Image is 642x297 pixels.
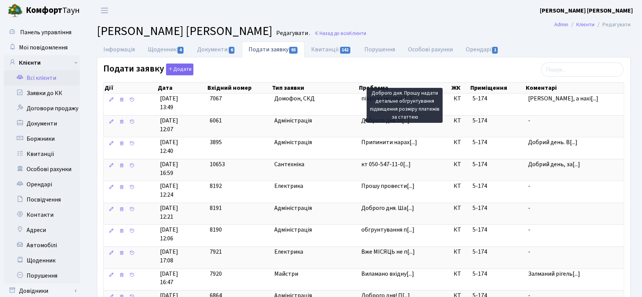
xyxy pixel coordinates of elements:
a: Автомобілі [4,238,80,253]
span: 5-174 [473,204,487,212]
a: Щоденник [4,253,80,268]
span: Залманий рігель[...] [528,270,580,278]
span: Добрий день, за[...] [528,160,580,168]
a: Admin [554,21,568,29]
img: logo.png [8,3,23,18]
span: Таун [26,4,80,17]
span: 5-174 [473,182,487,190]
span: Припинити нарах[...] [361,138,417,146]
span: [DATE] 13:49 [160,94,204,112]
span: 10653 [210,160,225,168]
span: 3895 [210,138,222,146]
span: 5-174 [473,226,487,234]
a: Адреси [4,222,80,238]
span: Доброго дня. Ша[...] [361,204,414,212]
span: Адміністрація [274,226,355,234]
span: Доброго дня. П[...] [361,116,410,125]
th: ЖК [450,83,470,93]
span: [DATE] 12:40 [160,138,204,156]
span: 8191 [210,204,222,212]
a: Клієнти [4,55,80,70]
span: 6 [229,47,235,54]
span: КТ [453,182,466,191]
a: Порушення [358,41,402,57]
span: 4 [177,47,183,54]
span: 1 [492,47,498,54]
a: Квитанції [4,146,80,162]
a: Квитанції [305,41,357,57]
span: 5-174 [473,138,487,146]
span: - [528,116,621,125]
span: Сантехніка [274,160,355,169]
a: Подати заявку [242,41,305,57]
span: КТ [453,204,466,213]
span: [DATE] 16:59 [160,160,204,178]
span: півроку не прац[...] [361,94,412,103]
th: Проблема [358,83,451,93]
a: Панель управління [4,25,80,40]
span: [DATE] 16:47 [160,270,204,287]
span: Адміністрація [274,116,355,125]
a: Контакти [4,207,80,222]
span: [DATE] 12:07 [160,116,204,134]
a: Клієнти [576,21,595,29]
a: Особові рахунки [4,162,80,177]
a: Назад до всіхКлієнти [314,30,366,37]
span: Прошу провести[...] [361,182,414,190]
span: [DATE] 17:08 [160,248,204,265]
span: Електрика [274,182,355,191]
span: Домофон, СКД [274,94,355,103]
a: Порушення [4,268,80,283]
span: 6061 [210,116,222,125]
label: Подати заявку [103,64,193,75]
a: Боржники [4,131,80,146]
a: Всі клієнти [4,70,80,86]
th: Коментарі [525,83,624,93]
small: Редагувати . [275,30,310,37]
span: 5-174 [473,160,487,168]
span: 7920 [210,270,222,278]
span: КТ [453,116,466,125]
button: Переключити навігацію [95,4,114,17]
span: обгрунтування п[...] [361,226,414,234]
span: Вже МІСЯЦЬ не п[...] [361,248,415,256]
a: Орендарі [4,177,80,192]
span: Електрика [274,248,355,256]
span: - [528,204,621,213]
span: 8192 [210,182,222,190]
span: КТ [453,138,466,147]
th: Приміщення [470,83,525,93]
span: КТ [453,248,466,256]
span: 5-174 [473,94,487,103]
span: 8190 [210,226,222,234]
a: Орендарі [459,41,505,57]
span: Адміністрація [274,204,355,213]
span: КТ [453,94,466,103]
a: Документи [191,41,242,57]
a: Посвідчення [4,192,80,207]
span: КТ [453,160,466,169]
span: [PERSON_NAME], а нахі[...] [528,94,598,103]
a: Документи [4,116,80,131]
span: кт 050-547-11-0[...] [361,160,411,168]
span: [DATE] 12:21 [160,204,204,221]
nav: breadcrumb [543,17,642,33]
div: Доброго дня. Прошу надати детальне обгрунтування підвищення розміру платежів за статтею [367,88,443,123]
button: Подати заявку [166,64,193,75]
span: - [528,226,621,234]
span: 7921 [210,248,222,256]
span: [PERSON_NAME] [PERSON_NAME] [97,22,272,40]
span: Клієнти [349,30,366,37]
span: [DATE] 12:24 [160,182,204,199]
span: 7067 [210,94,222,103]
th: Дії [104,83,157,93]
span: Панель управління [20,28,71,37]
th: Дата [157,83,207,93]
span: 5-174 [473,116,487,125]
a: Договори продажу [4,101,80,116]
a: Особові рахунки [402,41,459,57]
span: 5-174 [473,270,487,278]
li: Редагувати [595,21,631,29]
a: [PERSON_NAME] [PERSON_NAME] [540,6,633,15]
